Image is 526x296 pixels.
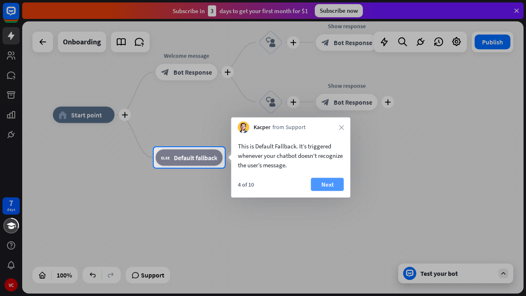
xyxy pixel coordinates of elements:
span: Kacper [254,123,270,132]
button: Open LiveChat chat widget [7,3,31,28]
span: from Support [272,123,306,132]
div: This is Default Fallback. It’s triggered whenever your chatbot doesn't recognize the user’s message. [238,141,344,170]
i: close [339,125,344,130]
span: Default fallback [174,153,217,162]
i: block_fallback [161,153,170,162]
div: 4 of 10 [238,181,254,188]
button: Next [311,178,344,191]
